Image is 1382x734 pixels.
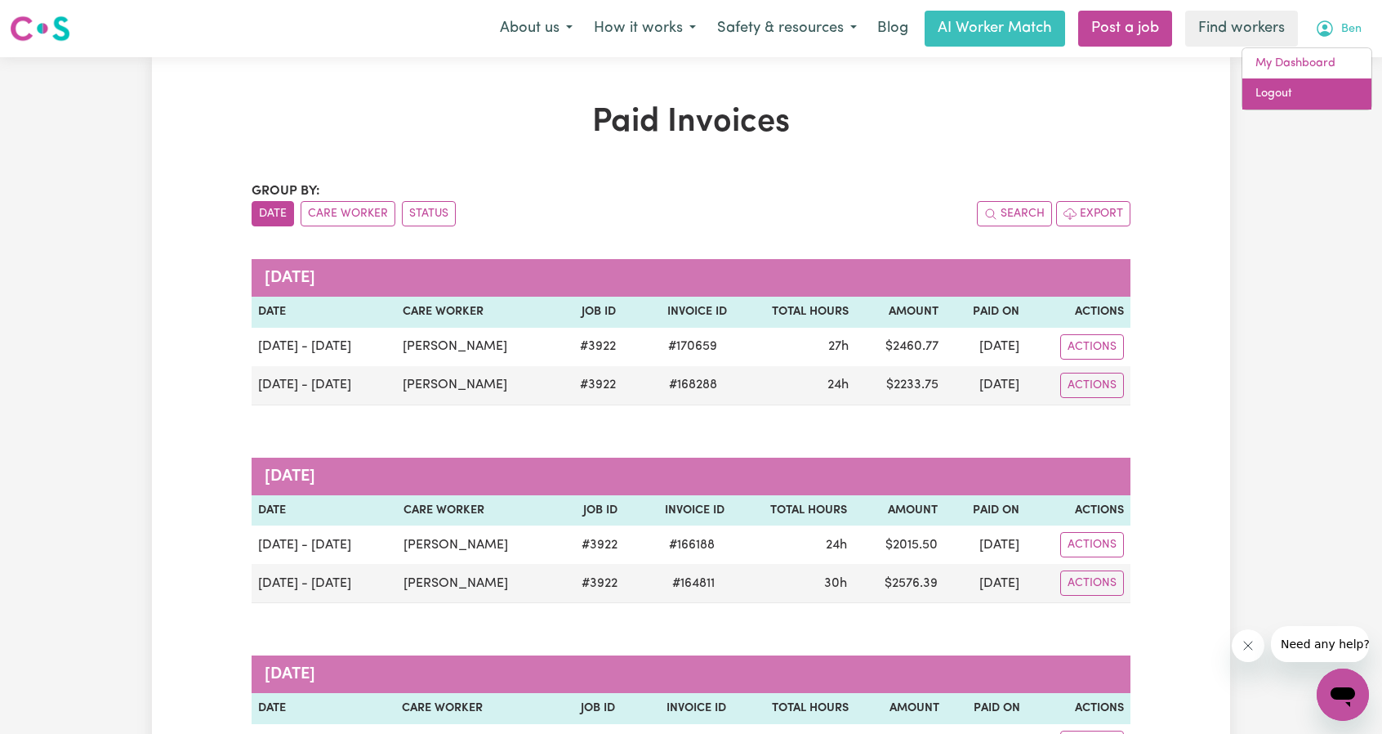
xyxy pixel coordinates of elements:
[396,297,556,328] th: Care Worker
[489,11,583,46] button: About us
[867,11,918,47] a: Blog
[826,539,847,552] span: 24 hours
[396,328,556,366] td: [PERSON_NAME]
[252,526,397,564] td: [DATE] - [DATE]
[1242,48,1371,79] a: My Dashboard
[1078,11,1172,47] a: Post a job
[854,526,944,564] td: $ 2015.50
[1060,334,1124,360] button: Actions
[658,337,727,356] span: # 170659
[252,495,397,526] th: Date
[977,201,1052,226] button: Search
[659,375,727,395] span: # 168288
[301,201,395,226] button: sort invoices by care worker
[252,201,294,226] button: sort invoices by date
[854,564,944,603] td: $ 2576.39
[557,526,624,564] td: # 3922
[397,526,558,564] td: [PERSON_NAME]
[733,297,855,328] th: Total Hours
[252,328,396,366] td: [DATE] - [DATE]
[555,693,621,724] th: Job ID
[557,495,624,526] th: Job ID
[1060,373,1124,398] button: Actions
[1060,571,1124,596] button: Actions
[557,564,624,603] td: # 3922
[395,693,555,724] th: Care Worker
[252,259,1130,297] caption: [DATE]
[659,535,724,555] span: # 166188
[855,328,945,366] td: $ 2460.77
[1026,297,1130,328] th: Actions
[252,297,396,328] th: Date
[1317,669,1369,721] iframe: Button to launch messaging window
[252,656,1130,693] caption: [DATE]
[1056,201,1130,226] button: Export
[1271,626,1369,662] iframe: Message from company
[252,185,320,198] span: Group by:
[1341,20,1362,38] span: Ben
[1304,11,1372,46] button: My Account
[622,693,733,724] th: Invoice ID
[10,10,70,47] a: Careseekers logo
[397,564,558,603] td: [PERSON_NAME]
[624,495,731,526] th: Invoice ID
[1242,47,1372,110] div: My Account
[1232,629,1264,662] iframe: Close message
[854,495,944,526] th: Amount
[252,366,396,405] td: [DATE] - [DATE]
[252,564,397,603] td: [DATE] - [DATE]
[252,693,395,724] th: Date
[855,297,945,328] th: Amount
[1027,693,1130,724] th: Actions
[946,693,1027,724] th: Paid On
[731,495,854,526] th: Total Hours
[555,366,622,405] td: # 3922
[944,495,1026,526] th: Paid On
[855,366,945,405] td: $ 2233.75
[827,378,849,392] span: 24 hours
[555,297,622,328] th: Job ID
[1026,495,1130,526] th: Actions
[10,14,70,43] img: Careseekers logo
[1060,532,1124,557] button: Actions
[402,201,456,226] button: sort invoices by paid status
[555,328,622,366] td: # 3922
[252,458,1130,495] caption: [DATE]
[662,574,724,593] span: # 164811
[945,297,1026,328] th: Paid On
[1185,11,1298,47] a: Find workers
[944,526,1026,564] td: [DATE]
[397,495,558,526] th: Care Worker
[10,11,99,25] span: Need any help?
[733,693,854,724] th: Total Hours
[1242,78,1371,110] a: Logout
[945,366,1026,405] td: [DATE]
[925,11,1065,47] a: AI Worker Match
[252,103,1130,142] h1: Paid Invoices
[945,328,1026,366] td: [DATE]
[396,366,556,405] td: [PERSON_NAME]
[944,564,1026,603] td: [DATE]
[583,11,707,46] button: How it works
[855,693,946,724] th: Amount
[824,577,847,590] span: 30 hours
[707,11,867,46] button: Safety & resources
[622,297,733,328] th: Invoice ID
[828,340,849,353] span: 27 hours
